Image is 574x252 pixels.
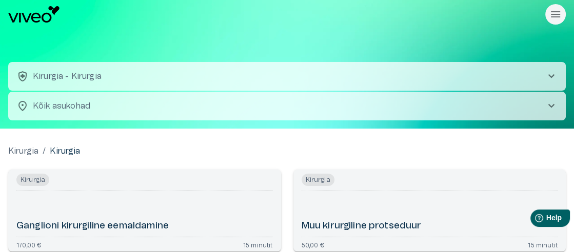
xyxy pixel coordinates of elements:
[293,170,566,251] a: Ava teenuse broneerimise üksikasjad
[545,4,566,25] button: Rippmenüü nähtavus
[302,241,324,247] p: 50,00 €
[16,100,29,112] span: location_on
[16,220,169,233] h6: Ganglioni kirurgiline eemaldamine
[8,62,566,91] button: health_and_safetyKirurgia - Kirurgiachevron_right
[33,100,529,112] p: Kõik asukohad
[545,100,558,112] span: chevron_right
[33,70,102,82] p: Kirurgia - Kirurgia
[16,241,41,247] p: 170,00 €
[302,220,422,233] h6: Muu kirurgiline protseduur
[16,70,29,82] span: health_and_safety
[50,145,80,157] p: Kirurgia
[8,170,281,251] a: Ava teenuse broneerimise üksikasjad
[43,145,46,157] p: /
[243,241,273,247] p: 15 minutit
[8,6,541,23] a: Liikuge avalehele
[545,70,558,82] span: chevron_right
[8,145,38,157] a: Kirurgia
[494,205,574,234] iframe: Help widget launcher
[528,241,558,247] p: 15 minutit
[8,6,60,23] img: Viveo logo
[302,174,334,186] span: Kirurgia
[16,174,49,186] span: Kirurgia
